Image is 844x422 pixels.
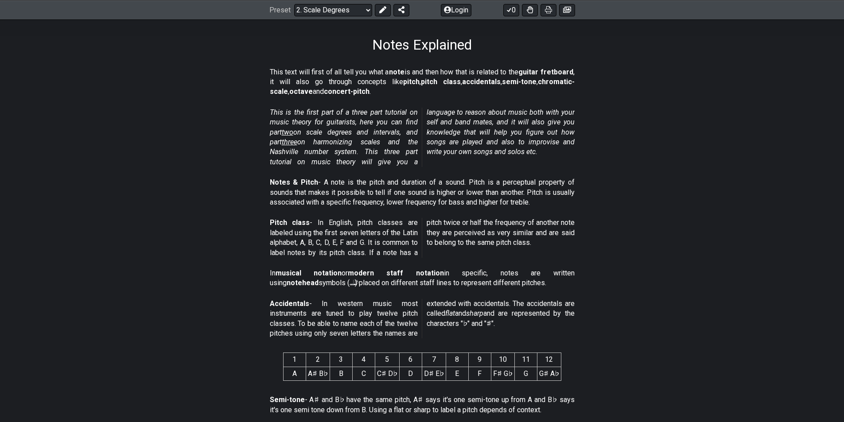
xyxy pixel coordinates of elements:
[468,353,491,367] th: 9
[514,353,537,367] th: 11
[283,353,306,367] th: 1
[269,6,291,14] span: Preset
[270,108,575,166] em: This is the first part of a three part tutorial on music theory for guitarists, here you can find...
[270,299,575,339] p: - In western music most instruments are tuned to play twelve pitch classes. To be able to name ea...
[441,4,471,16] button: Login
[403,77,420,86] strong: pitch
[502,77,537,86] strong: semi-tone
[375,353,399,367] th: 5
[324,87,369,96] strong: concert-pitch
[276,269,342,277] strong: musical notation
[283,367,306,380] td: A
[491,367,514,380] td: F♯ G♭
[330,367,352,380] td: B
[306,353,330,367] th: 2
[352,353,375,367] th: 4
[491,353,514,367] th: 10
[559,4,575,16] button: Create image
[468,367,491,380] td: F
[306,367,330,380] td: A♯ B♭
[270,67,575,97] p: This text will first of all tell you what a is and then how that is related to the , it will also...
[294,4,372,16] select: Preset
[270,218,575,258] p: - In English, pitch classes are labeled using the first seven letters of the Latin alphabet, A, B...
[270,268,575,288] p: In or in specific, notes are written using symbols (𝅝 𝅗𝅥 𝅘𝅥 𝅘𝅥𝅮) placed on different staff lines to r...
[445,309,455,317] em: flat
[522,4,538,16] button: Toggle Dexterity for all fretkits
[330,353,352,367] th: 3
[462,77,501,86] strong: accidentals
[446,353,468,367] th: 8
[503,4,519,16] button: 0
[389,68,404,76] strong: note
[270,178,318,186] strong: Notes & Pitch
[375,367,399,380] td: C♯ D♭
[518,68,573,76] strong: guitar fretboard
[537,353,561,367] th: 12
[466,309,483,317] em: sharp
[282,138,297,146] span: three
[270,395,575,415] p: - A♯ and B♭ have the same pitch, A♯ says it's one semi-tone up from A and B♭ says it's one semi t...
[399,353,422,367] th: 6
[421,77,461,86] strong: pitch class
[375,4,391,16] button: Edit Preset
[348,269,444,277] strong: modern staff notation
[287,279,319,287] strong: notehead
[399,367,422,380] td: D
[446,367,468,380] td: E
[270,178,575,207] p: - A note is the pitch and duration of a sound. Pitch is a perceptual property of sounds that make...
[282,128,293,136] span: two
[422,353,446,367] th: 7
[541,4,556,16] button: Print
[514,367,537,380] td: G
[270,395,305,404] strong: Semi-tone
[537,367,561,380] td: G♯ A♭
[270,218,310,227] strong: Pitch class
[372,36,472,53] h1: Notes Explained
[393,4,409,16] button: Share Preset
[352,367,375,380] td: C
[270,299,309,308] strong: Accidentals
[422,367,446,380] td: D♯ E♭
[289,87,313,96] strong: octave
